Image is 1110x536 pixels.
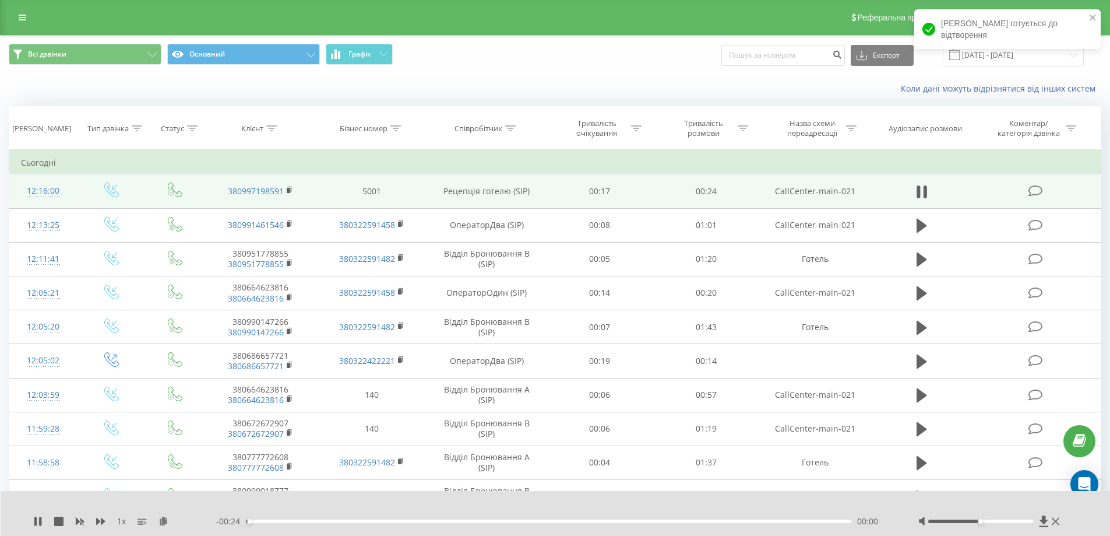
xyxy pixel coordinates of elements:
td: 00:04 [547,446,653,479]
td: 00:07 [547,480,653,514]
div: 12:11:41 [21,248,66,271]
div: [PERSON_NAME] готується до відтворення [914,9,1101,49]
td: 00:14 [547,276,653,310]
div: Тривалість розмови [672,118,735,138]
div: Аудіозапис розмови [889,124,962,134]
td: 380664623816 [205,378,316,412]
td: ОператорДва (SIP) [427,344,547,378]
td: 00:08 [547,208,653,242]
span: Всі дзвінки [28,50,66,59]
div: Коментар/категорія дзвінка [995,118,1063,138]
td: 00:06 [547,412,653,446]
td: 01:43 [653,310,760,344]
td: Готель [759,242,870,276]
td: 5001 [316,174,427,208]
div: Статус [161,124,184,134]
div: Accessibility label [247,519,252,524]
div: 12:05:02 [21,349,66,372]
button: Основний [167,44,320,65]
a: 380322591482 [339,321,395,332]
span: Реферальна програма [858,13,943,22]
td: 380664623816 [205,276,316,310]
td: CallCenter-main-021 [759,276,870,310]
div: Співробітник [454,124,502,134]
div: Клієнт [241,124,263,134]
td: 140 [316,412,427,446]
span: 00:00 [857,516,878,527]
td: ОператорОдин (SIP) [427,276,547,310]
div: Open Intercom Messenger [1070,470,1098,498]
td: 00:06 [547,378,653,412]
div: Accessibility label [978,519,983,524]
div: [PERSON_NAME] [12,124,71,134]
td: 00:57 [653,378,760,412]
a: 380664623816 [228,394,284,405]
a: 380322591458 [339,219,395,230]
td: Відділ Бронювання A (SIP) [427,446,547,479]
td: Готель [759,446,870,479]
td: CallCenter-main-021 [759,208,870,242]
a: 380777772608 [228,462,284,473]
div: 12:16:00 [21,180,66,202]
td: Відділ Бронювання B (SIP) [427,480,547,514]
button: Експорт [851,45,914,66]
td: 380672672907 [205,412,316,446]
td: 01:37 [653,446,760,479]
td: 01:19 [653,412,760,446]
a: 380951778855 [228,258,284,269]
td: ОператорДва (SIP) [427,208,547,242]
td: Готель [759,310,870,344]
a: 380686657721 [228,360,284,372]
td: 00:20 [653,276,760,310]
td: 00:07 [547,310,653,344]
div: Тип дзвінка [87,124,129,134]
div: 12:05:20 [21,316,66,338]
td: 140 [316,378,427,412]
button: close [1089,13,1097,24]
span: Графік [348,50,371,58]
div: 12:05:21 [21,282,66,304]
td: 00:39 [653,480,760,514]
td: CallCenter-main-021 [759,412,870,446]
td: 00:17 [547,174,653,208]
a: Коли дані можуть відрізнятися вiд інших систем [901,83,1101,94]
td: 380951778855 [205,242,316,276]
td: CallCenter-main-021 [759,378,870,412]
a: 380322591482 [339,457,395,468]
button: Графік [326,44,393,65]
td: Відділ Бронювання A (SIP) [427,378,547,412]
a: 380997198591 [228,185,284,197]
div: 12:03:59 [21,384,66,407]
td: Готель [759,480,870,514]
td: 00:24 [653,174,760,208]
td: CallCenter-main-021 [759,174,870,208]
div: Назва схеми переадресації [781,118,843,138]
span: 1 x [117,516,126,527]
a: 380991461546 [228,219,284,230]
a: 380990147266 [228,327,284,338]
td: Відділ Бронювання B (SIP) [427,242,547,276]
td: Відділ Бронювання B (SIP) [427,412,547,446]
a: 380322591482 [339,253,395,264]
div: 11:58:09 [21,485,66,508]
td: 380686657721 [205,344,316,378]
td: Відділ Бронювання B (SIP) [427,310,547,344]
td: 00:05 [547,242,653,276]
button: Всі дзвінки [9,44,161,65]
td: Сьогодні [9,151,1101,174]
div: Тривалість очікування [566,118,628,138]
a: 380322591458 [339,287,395,298]
td: Рецепція готелю (SIP) [427,174,547,208]
td: 01:20 [653,242,760,276]
td: 380990147266 [205,310,316,344]
input: Пошук за номером [721,45,845,66]
a: 380672672907 [228,428,284,439]
td: 380777772608 [205,446,316,479]
td: 01:01 [653,208,760,242]
td: 380999018777 [205,480,316,514]
div: 11:59:28 [21,418,66,440]
a: 380322422221 [339,355,395,366]
td: 00:19 [547,344,653,378]
span: - 00:24 [216,516,246,527]
div: 12:13:25 [21,214,66,237]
